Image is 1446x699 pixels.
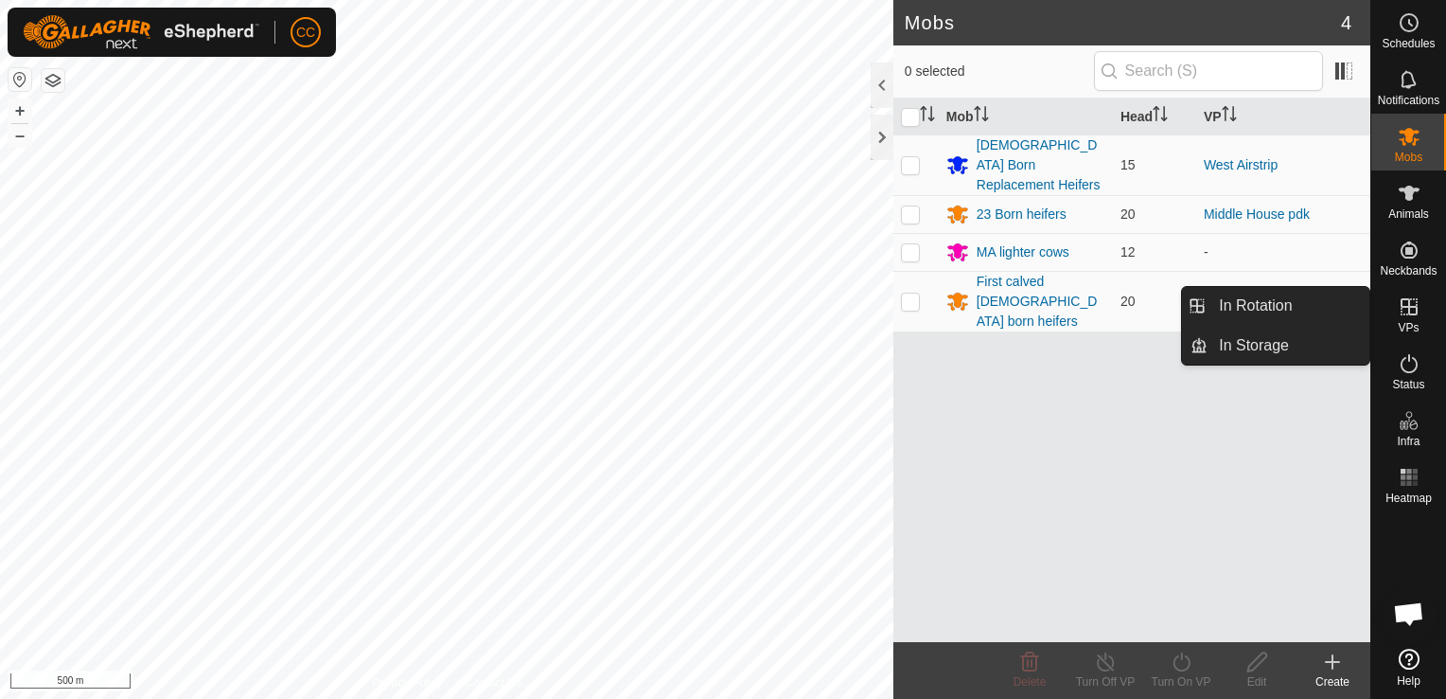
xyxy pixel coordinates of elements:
button: + [9,99,31,122]
div: Turn Off VP [1067,673,1143,690]
input: Search (S) [1094,51,1323,91]
span: In Rotation [1219,295,1292,317]
p-sorticon: Activate to sort [920,109,935,124]
div: Turn On VP [1143,673,1219,690]
span: Animals [1388,208,1429,220]
div: [DEMOGRAPHIC_DATA] Born Replacement Heifers [977,135,1105,195]
button: Map Layers [42,69,64,92]
span: 15 [1120,157,1136,172]
img: Gallagher Logo [23,15,259,49]
p-sorticon: Activate to sort [974,109,989,124]
span: 0 selected [905,62,1094,81]
h2: Mobs [905,11,1341,34]
p-sorticon: Activate to sort [1222,109,1237,124]
li: In Storage [1182,327,1369,365]
a: Middle House pdk [1204,206,1310,222]
p-sorticon: Activate to sort [1153,109,1168,124]
li: In Rotation [1182,287,1369,325]
span: 20 [1120,206,1136,222]
div: Open chat [1381,585,1437,642]
span: Schedules [1382,38,1435,49]
button: – [9,124,31,147]
a: In Storage [1208,327,1369,365]
div: 23 Born heifers [977,205,1067,224]
span: Infra [1397,436,1420,447]
span: In Storage [1219,334,1289,357]
span: Heatmap [1385,493,1432,504]
span: CC [296,23,315,43]
a: West Airstrip [1204,157,1278,172]
span: Mobs [1395,152,1422,163]
a: In Rotation [1208,287,1369,325]
span: 4 [1341,9,1351,37]
button: Reset Map [9,68,31,91]
div: Create [1295,673,1370,690]
div: MA lighter cows [977,242,1069,262]
th: Mob [939,99,1113,135]
a: Contact Us [466,674,521,691]
a: Help [1371,641,1446,694]
div: Edit [1219,673,1295,690]
div: First calved [DEMOGRAPHIC_DATA] born heifers [977,272,1105,332]
span: Notifications [1378,95,1439,106]
th: Head [1113,99,1196,135]
td: - [1196,271,1370,332]
span: Neckbands [1380,265,1437,277]
td: - [1196,233,1370,271]
span: Status [1392,379,1424,390]
span: 12 [1120,244,1136,260]
span: Delete [1014,675,1047,689]
th: VP [1196,99,1370,135]
span: Help [1397,675,1420,687]
span: 20 [1120,294,1136,309]
a: Privacy Policy [372,674,443,691]
span: VPs [1398,322,1419,333]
